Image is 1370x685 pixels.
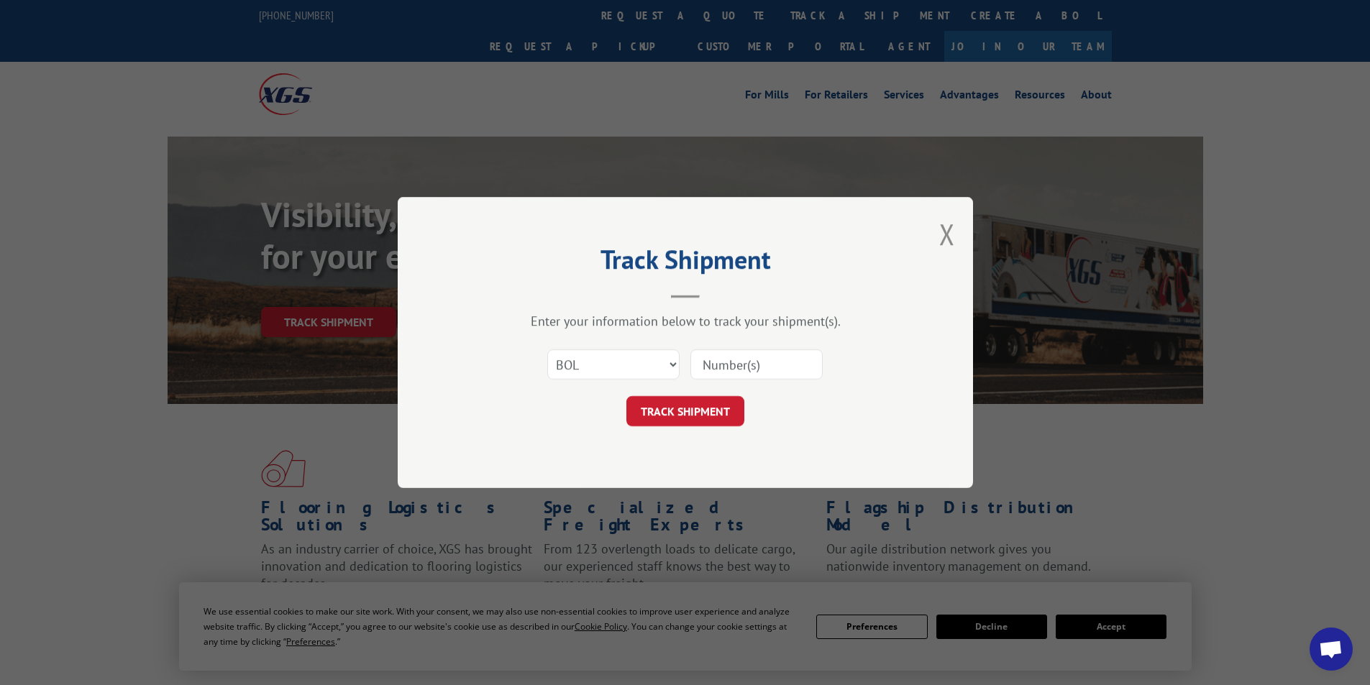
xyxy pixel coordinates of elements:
[1310,627,1353,671] div: Open chat
[690,349,823,380] input: Number(s)
[626,396,744,426] button: TRACK SHIPMENT
[470,249,901,277] h2: Track Shipment
[470,313,901,329] div: Enter your information below to track your shipment(s).
[939,215,955,253] button: Close modal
